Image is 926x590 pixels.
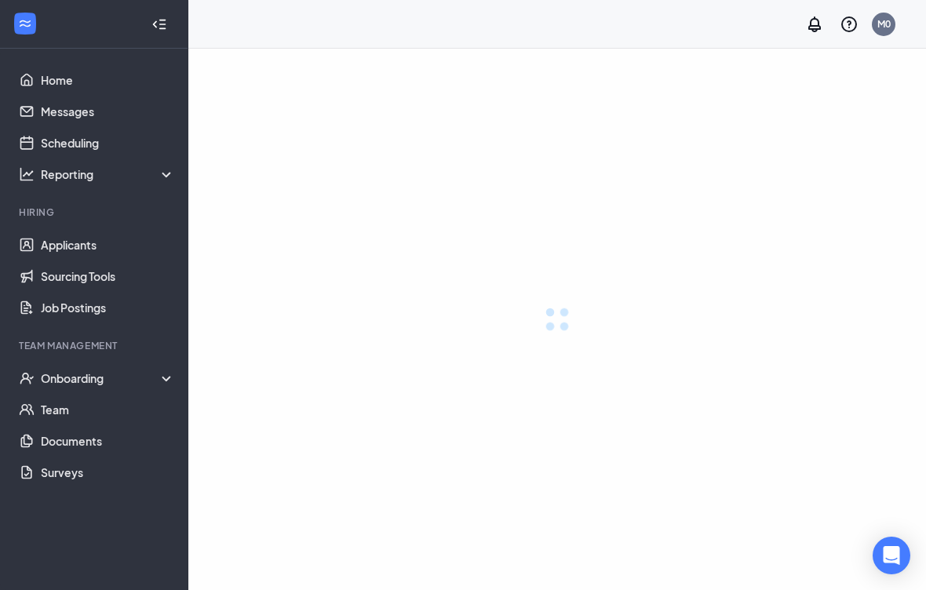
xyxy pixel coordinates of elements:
[19,339,172,352] div: Team Management
[17,16,33,31] svg: WorkstreamLogo
[873,537,910,574] div: Open Intercom Messenger
[41,64,175,96] a: Home
[19,206,172,219] div: Hiring
[19,166,35,182] svg: Analysis
[840,15,859,34] svg: QuestionInfo
[151,16,167,32] svg: Collapse
[19,370,35,386] svg: UserCheck
[41,229,175,260] a: Applicants
[41,370,176,386] div: Onboarding
[41,96,175,127] a: Messages
[41,166,176,182] div: Reporting
[41,260,175,292] a: Sourcing Tools
[41,292,175,323] a: Job Postings
[41,394,175,425] a: Team
[41,425,175,457] a: Documents
[41,457,175,488] a: Surveys
[41,127,175,158] a: Scheduling
[877,17,891,31] div: M0
[805,15,824,34] svg: Notifications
